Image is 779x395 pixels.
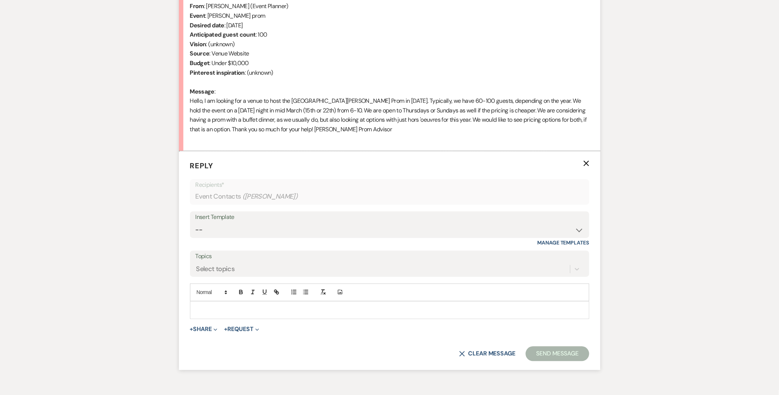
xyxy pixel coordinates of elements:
b: Message [190,88,215,95]
button: Clear message [459,351,515,357]
b: Event [190,12,206,20]
div: Select topics [196,264,235,274]
b: Source [190,50,210,57]
button: Send Message [526,347,589,361]
b: From [190,2,204,10]
b: Desired date [190,21,224,29]
b: Pinterest inspiration [190,69,245,77]
button: Request [224,327,259,332]
div: : [PERSON_NAME] (Event Planner) : [PERSON_NAME] prom : [DATE] : 100 : (unknown) : Venue Website :... [190,1,589,144]
label: Topics [196,251,584,262]
button: Share [190,327,218,332]
div: Event Contacts [196,190,584,204]
a: Manage Templates [538,240,589,246]
span: ( [PERSON_NAME] ) [243,192,298,202]
span: + [224,327,227,332]
b: Budget [190,59,210,67]
span: + [190,327,193,332]
b: Vision [190,40,206,48]
div: Insert Template [196,212,584,223]
p: Recipients* [196,180,584,190]
span: Reply [190,161,214,171]
b: Anticipated guest count [190,31,256,38]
